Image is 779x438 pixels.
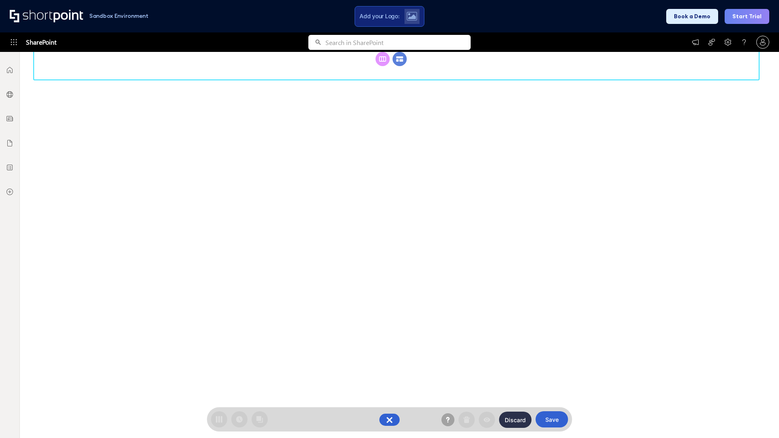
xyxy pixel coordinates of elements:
span: Add your Logo: [359,13,399,20]
img: Upload logo [407,12,417,21]
button: Start Trial [725,9,769,24]
button: Book a Demo [666,9,718,24]
iframe: Chat Widget [738,399,779,438]
h1: Sandbox Environment [89,14,148,18]
input: Search in SharePoint [325,35,471,50]
button: Discard [499,412,532,428]
span: SharePoint [26,32,56,52]
button: Save [536,411,568,427]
